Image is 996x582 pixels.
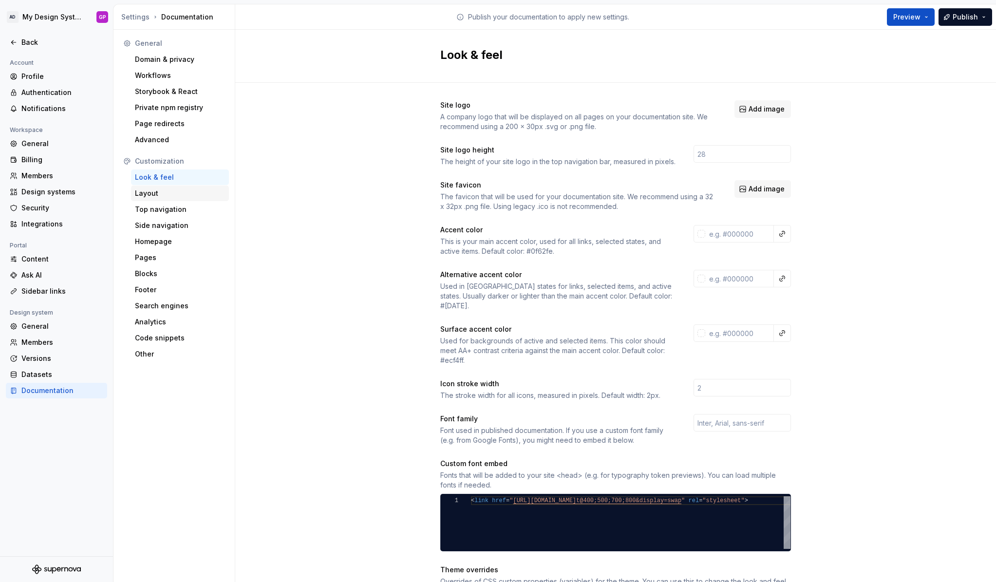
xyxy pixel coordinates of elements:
a: Documentation [6,383,107,398]
div: Site logo height [440,145,676,155]
div: Site logo [440,100,717,110]
div: General [135,38,225,48]
button: Preview [887,8,935,26]
div: Profile [21,72,103,81]
div: The stroke width for all icons, measured in pixels. Default width: 2px. [440,391,676,400]
a: Layout [131,186,229,201]
div: A company logo that will be displayed on all pages on your documentation site. We recommend using... [440,112,717,131]
a: Datasets [6,367,107,382]
div: Private npm registry [135,103,225,113]
a: Billing [6,152,107,168]
a: Top navigation [131,202,229,217]
a: Content [6,251,107,267]
div: Customization [135,156,225,166]
div: Page redirects [135,119,225,129]
div: Accent color [440,225,676,235]
div: Fonts that will be added to your site <head> (e.g. for typography token previews). You can load m... [440,470,791,490]
div: Analytics [135,317,225,327]
div: Ask AI [21,270,103,280]
div: Top navigation [135,205,225,214]
div: Pages [135,253,225,263]
input: Inter, Arial, sans-serif [694,414,791,432]
span: " [681,497,685,504]
a: Footer [131,282,229,298]
a: Profile [6,69,107,84]
a: Blocks [131,266,229,282]
div: Custom font embed [440,459,791,469]
div: Advanced [135,135,225,145]
a: Analytics [131,314,229,330]
a: General [6,136,107,151]
div: Used in [GEOGRAPHIC_DATA] states for links, selected items, and active states. Usually darker or ... [440,282,676,311]
a: Sidebar links [6,283,107,299]
a: Design systems [6,184,107,200]
span: Add image [749,184,785,194]
span: "stylesheet" [702,497,744,504]
a: General [6,319,107,334]
div: Portal [6,240,31,251]
span: " [509,497,513,504]
a: Search engines [131,298,229,314]
div: Site favicon [440,180,717,190]
a: Page redirects [131,116,229,131]
div: Domain & privacy [135,55,225,64]
div: General [21,139,103,149]
a: Homepage [131,234,229,249]
div: Footer [135,285,225,295]
div: This is your main accent color, used for all links, selected states, and active items. Default co... [440,237,676,256]
button: Publish [939,8,992,26]
div: General [21,321,103,331]
div: The favicon that will be used for your documentation site. We recommend using a 32 x 32px .png fi... [440,192,717,211]
input: e.g. #000000 [705,225,774,243]
input: e.g. #000000 [705,324,774,342]
a: Side navigation [131,218,229,233]
a: Workflows [131,68,229,83]
button: Add image [734,100,791,118]
a: Look & feel [131,169,229,185]
a: Advanced [131,132,229,148]
div: Content [21,254,103,264]
a: Members [6,168,107,184]
button: Settings [121,12,150,22]
div: Side navigation [135,221,225,230]
div: 1 [441,496,458,505]
div: Integrations [21,219,103,229]
div: Workspace [6,124,47,136]
svg: Supernova Logo [32,564,81,574]
div: My Design System [22,12,85,22]
a: Ask AI [6,267,107,283]
span: = [699,497,702,504]
div: Design systems [21,187,103,197]
p: Publish your documentation to apply new settings. [468,12,629,22]
div: Security [21,203,103,213]
span: Preview [893,12,921,22]
div: Account [6,57,38,69]
div: Sidebar links [21,286,103,296]
div: Back [21,38,103,47]
a: Back [6,35,107,50]
div: Datasets [21,370,103,379]
div: Documentation [21,386,103,395]
a: Security [6,200,107,216]
a: Integrations [6,216,107,232]
div: Look & feel [135,172,225,182]
button: Add image [734,180,791,198]
a: Domain & privacy [131,52,229,67]
div: Storybook & React [135,87,225,96]
span: link [474,497,489,504]
div: Blocks [135,269,225,279]
div: Design system [6,307,57,319]
div: Code snippets [135,333,225,343]
a: Notifications [6,101,107,116]
div: Font family [440,414,676,424]
span: rel [689,497,699,504]
span: > [745,497,748,504]
a: Pages [131,250,229,265]
div: Search engines [135,301,225,311]
span: [URL][DOMAIN_NAME] [513,497,576,504]
input: 28 [694,145,791,163]
span: = [506,497,509,504]
div: Members [21,338,103,347]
